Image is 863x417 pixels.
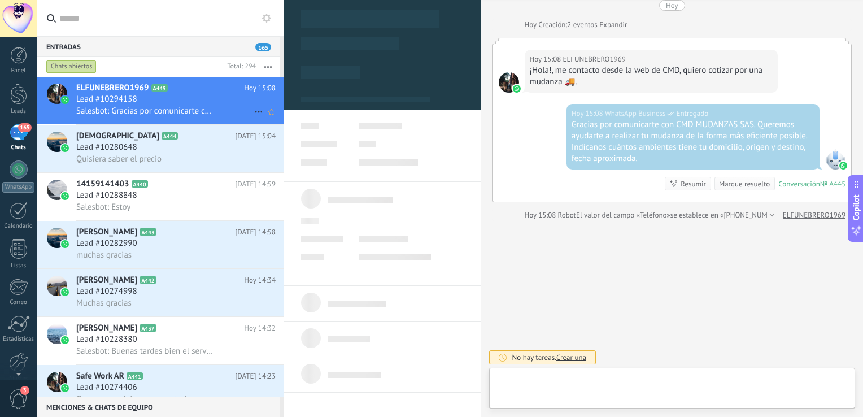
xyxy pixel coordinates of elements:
div: Resumir [681,179,706,189]
img: icon [61,96,69,104]
span: Salesbot: Gracias por comunicarte con CMD MUDANZAS SAS. Queremos ayudarte a realizar tu mudanza d... [76,106,213,116]
div: Calendario [2,223,35,230]
span: Lead #10294158 [76,94,137,105]
a: ELFUNEBRERO1969 [783,210,845,221]
div: Conversación [778,179,820,189]
span: Lead #10288848 [76,190,137,201]
span: Salesbot: Buenas tardes bien el servicio la día [PERSON_NAME][DATE] tiene un costo de 3.100.000 p... [76,346,213,357]
span: ELFUNEBRERO1969 [563,54,626,65]
span: 14159141403 [76,179,129,190]
div: Hoy 15:08 [525,210,558,221]
span: Hoy 15:08 [244,82,276,94]
span: [PERSON_NAME] [76,275,137,286]
div: Hoy 15:08 [572,108,605,119]
span: Lead #10228380 [76,334,137,345]
span: Queremos colaborar con ustedes con productos de seguridad en el trabajo y viandas para su equipo ... [76,394,213,405]
span: [DEMOGRAPHIC_DATA] [76,131,159,142]
img: icon [61,240,69,248]
div: Leads [2,108,35,115]
span: [PERSON_NAME] [76,227,137,238]
div: Chats [2,144,35,151]
a: avataricon[DEMOGRAPHIC_DATA]A444[DATE] 15:04Lead #10280648Quisiera saber el precio [37,125,284,172]
img: waba.svg [839,162,847,170]
button: Más [256,57,280,77]
div: Hoy 15:08 [530,54,563,65]
div: Estadísticas [2,336,35,343]
span: Muchas gracias [76,298,132,309]
span: A437 [140,324,156,332]
span: ELFUNEBRERO1969 [76,82,149,94]
img: icon [61,384,69,392]
span: Safe Work AR [76,371,124,382]
div: Menciones & Chats de equipo [37,397,280,417]
span: Lead #10280648 [76,142,137,153]
span: El valor del campo «Teléfono» [576,210,670,221]
span: Quisiera saber el precio [76,154,162,164]
a: avataricon[PERSON_NAME]A437Hoy 14:32Lead #10228380Salesbot: Buenas tardes bien el servicio la día... [37,317,284,364]
span: 3 [20,386,29,395]
span: 2 eventos [567,19,597,31]
span: se establece en «[PHONE_NUMBER]» [670,210,786,221]
span: Crear una [556,353,586,362]
span: A445 [151,84,168,92]
span: Salesbot: Estoy [76,202,130,212]
span: Lead #10282990 [76,238,137,249]
img: icon [61,144,69,152]
span: [PERSON_NAME] [76,323,137,334]
a: avataricon[PERSON_NAME]A442Hoy 14:34Lead #10274998Muchas gracias [37,269,284,316]
span: Copilot [851,195,862,221]
div: No hay tareas. [512,353,587,362]
span: A440 [132,180,148,188]
a: avataricon[PERSON_NAME]A443[DATE] 14:58Lead #10282990muchas gracias [37,221,284,268]
span: A444 [162,132,178,140]
span: WhatsApp Business [825,149,845,170]
span: Lead #10274998 [76,286,137,297]
span: A442 [140,276,156,284]
a: avatariconSafe Work ARA441[DATE] 14:23Lead #10274406Queremos colaborar con ustedes con productos ... [37,365,284,412]
a: avatariconELFUNEBRERO1969A445Hoy 15:08Lead #10294158Salesbot: Gracias por comunicarte con CMD MUD... [37,77,284,124]
div: Creación: [525,19,627,31]
div: WhatsApp [2,182,34,193]
span: Entregado [676,108,708,119]
img: icon [61,288,69,296]
a: Expandir [599,19,627,31]
div: Listas [2,262,35,270]
div: Marque resuelto [719,179,770,189]
span: [DATE] 14:23 [235,371,276,382]
div: Total: 294 [223,61,256,72]
img: icon [61,192,69,200]
span: Hoy 14:34 [244,275,276,286]
span: 165 [18,123,31,132]
img: waba.svg [513,85,521,93]
div: Chats abiertos [46,60,97,73]
div: ¡Hola!, me contacto desde la web de CMD, quiero cotizar por una mudanza 🚚. [530,65,773,88]
span: Hoy 14:32 [244,323,276,334]
div: Correo [2,299,35,306]
div: Gracias por comunicarte con CMD MUDANZAS SAS. Queremos ayudarte a realizar tu mudanza de la forma... [572,119,814,164]
span: ELFUNEBRERO1969 [499,72,519,93]
span: muchas gracias [76,250,132,260]
div: Hoy [525,19,539,31]
img: icon [61,336,69,344]
span: Robot [558,210,576,220]
span: Lead #10274406 [76,382,137,393]
span: [DATE] 15:04 [235,131,276,142]
span: 165 [255,43,271,51]
span: A441 [127,372,143,380]
div: Panel [2,67,35,75]
a: avataricon14159141403A440[DATE] 14:59Lead #10288848Salesbot: Estoy [37,173,284,220]
span: [DATE] 14:59 [235,179,276,190]
span: A443 [140,228,156,236]
span: WhatsApp Business [605,108,666,119]
div: Entradas [37,36,280,57]
div: № A445 [820,179,845,189]
span: [DATE] 14:58 [235,227,276,238]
